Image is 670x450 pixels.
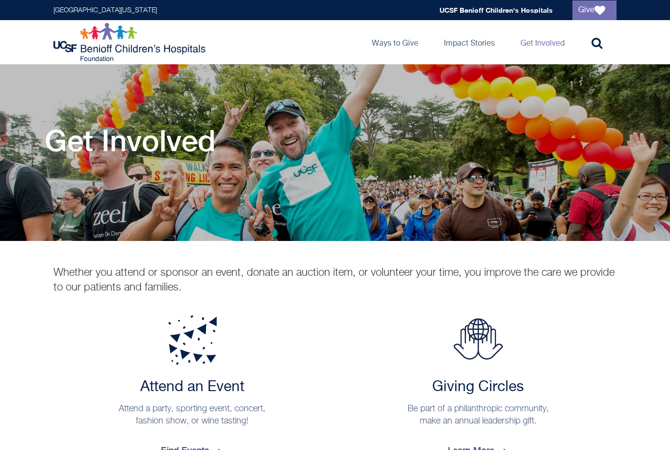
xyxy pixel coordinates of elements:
[168,315,217,365] img: Attend an Event
[53,265,617,295] p: Whether you attend or sponsor an event, donate an auction item, or volunteer your time, you impro...
[53,7,157,14] a: [GEOGRAPHIC_DATA][US_STATE]
[364,20,426,64] a: Ways to Give
[454,315,503,364] img: Giving Circles
[344,378,612,396] h2: Giving Circles
[58,378,326,396] h2: Attend an Event
[436,20,503,64] a: Impact Stories
[439,6,553,14] a: UCSF Benioff Children's Hospitals
[513,20,572,64] a: Get Involved
[344,403,612,427] p: Be part of a philanthropic community, make an annual leadership gift.
[53,23,208,62] img: Logo for UCSF Benioff Children's Hospitals Foundation
[58,403,326,427] p: Attend a party, sporting event, concert, fashion show, or wine tasting!
[572,0,617,20] a: Give
[45,123,216,158] h1: Get Involved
